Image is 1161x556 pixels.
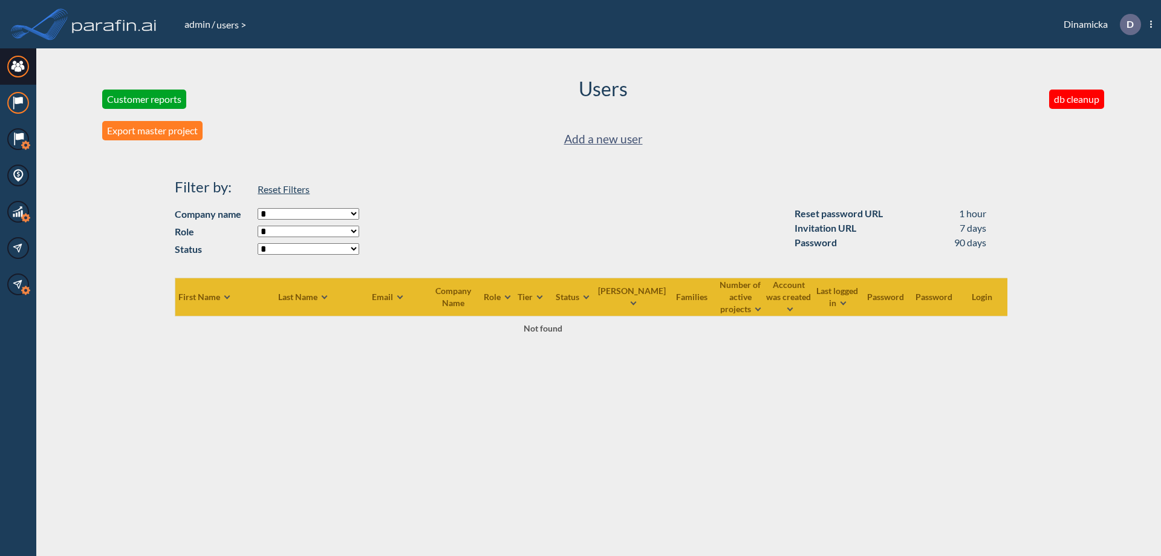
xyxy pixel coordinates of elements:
[215,19,247,30] span: users >
[959,278,1007,316] th: Login
[102,90,186,109] button: Customer reports
[549,278,597,316] th: Status
[954,235,986,250] div: 90 days
[862,278,911,316] th: Password
[175,224,252,239] strong: Role
[564,129,643,149] a: Add a new user
[959,206,986,221] div: 1 hour
[483,278,513,316] th: Role
[1046,14,1152,35] div: Dinamicka
[795,235,837,250] div: Password
[183,17,215,31] li: /
[258,183,310,195] span: Reset Filters
[102,121,203,140] button: Export master project
[175,178,252,196] h4: Filter by:
[513,278,549,316] th: Tier
[426,278,483,316] th: Company Name
[814,278,862,316] th: Last logged in
[70,12,159,36] img: logo
[175,242,252,257] strong: Status
[960,221,986,235] div: 7 days
[175,278,278,316] th: First Name
[175,207,252,221] strong: Company name
[795,221,856,235] div: Invitation URL
[911,278,959,316] th: Password
[278,278,350,316] th: Last Name
[183,18,212,30] a: admin
[766,278,814,316] th: Account was created
[717,278,766,316] th: Number of active projects
[175,316,911,340] td: Not found
[669,278,717,316] th: Families
[597,278,669,316] th: [PERSON_NAME]
[1127,19,1134,30] p: D
[350,278,426,316] th: Email
[579,77,628,100] h2: Users
[1049,90,1104,109] button: db cleanup
[795,206,883,221] div: Reset password URL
